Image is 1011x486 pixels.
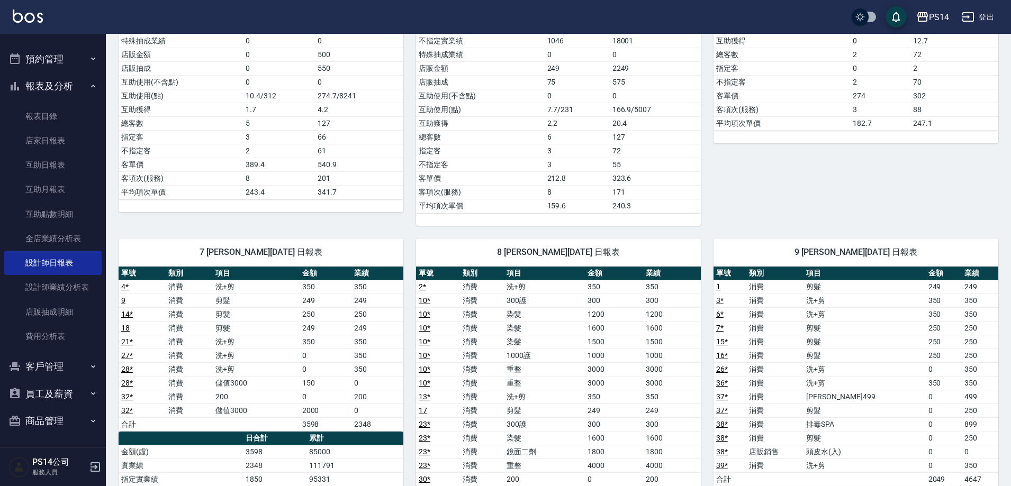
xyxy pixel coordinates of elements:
td: 182.7 [850,116,910,130]
td: 7.7/231 [545,103,610,116]
td: 1000 [585,349,643,362]
td: 染髮 [504,335,585,349]
th: 日合計 [243,432,306,445]
td: 75 [545,75,610,89]
td: 0 [243,48,314,61]
td: 染髮 [504,431,585,445]
td: 249 [351,321,403,335]
td: 店販銷售 [746,445,804,459]
td: 1800 [585,445,643,459]
td: 250 [926,335,962,349]
td: 2 [850,75,910,89]
td: 249 [351,294,403,307]
a: 18 [121,324,130,332]
td: 消費 [460,445,504,459]
td: 250 [962,321,998,335]
td: 243.4 [243,185,314,199]
td: 1046 [545,34,610,48]
td: 總客數 [714,48,850,61]
img: Logo [13,10,43,23]
td: 66 [315,130,403,144]
td: 消費 [746,362,804,376]
td: 55 [610,158,701,171]
td: 350 [351,349,403,362]
td: 3000 [643,362,701,376]
td: 274.7/8241 [315,89,403,103]
td: 剪髮 [213,321,300,335]
td: 消費 [460,376,504,390]
td: 127 [610,130,701,144]
td: 3 [545,158,610,171]
td: 消費 [460,404,504,417]
td: 指定客 [714,61,850,75]
a: 互助月報表 [4,177,102,201]
td: 互助獲得 [119,103,243,116]
td: 18001 [610,34,701,48]
td: 0 [300,362,351,376]
td: 店販金額 [119,48,243,61]
td: 350 [351,280,403,294]
td: 350 [300,335,351,349]
td: 剪髮 [804,335,925,349]
td: 剪髮 [213,307,300,321]
td: 127 [315,116,403,130]
td: 洗+剪 [213,280,300,294]
td: 總客數 [416,130,545,144]
td: 249 [300,294,351,307]
td: 350 [962,294,998,307]
td: 洗+剪 [213,349,300,362]
td: 消費 [746,280,804,294]
td: 3598 [300,417,351,431]
td: 250 [962,431,998,445]
td: 剪髮 [213,294,300,307]
td: 350 [962,307,998,321]
a: 設計師日報表 [4,251,102,275]
td: 1200 [585,307,643,321]
th: 單號 [119,267,166,280]
td: 302 [910,89,998,103]
td: 212.8 [545,171,610,185]
td: 0 [300,349,351,362]
th: 項目 [213,267,300,280]
td: 互助使用(不含點) [416,89,545,103]
td: 儲值3000 [213,404,300,417]
td: 指定客 [416,144,545,158]
td: 金額(虛) [119,445,243,459]
th: 金額 [926,267,962,280]
td: 1600 [585,321,643,335]
td: [PERSON_NAME]499 [804,390,925,404]
td: 3 [243,130,314,144]
td: 1600 [585,431,643,445]
td: 洗+剪 [804,307,925,321]
td: 899 [962,417,998,431]
td: 0 [926,431,962,445]
td: 3 [850,103,910,116]
td: 250 [926,321,962,335]
td: 0 [926,390,962,404]
td: 350 [926,294,962,307]
td: 2 [910,61,998,75]
button: 登出 [958,7,998,27]
td: 消費 [746,321,804,335]
td: 250 [926,349,962,362]
td: 70 [910,75,998,89]
td: 剪髮 [804,321,925,335]
td: 300護 [504,417,585,431]
a: 9 [121,296,125,305]
td: 不指定客 [714,75,850,89]
td: 249 [545,61,610,75]
td: 儲值3000 [213,376,300,390]
td: 540.9 [315,158,403,171]
td: 61 [315,144,403,158]
td: 鏡面二劑 [504,445,585,459]
th: 累計 [306,432,403,445]
td: 350 [962,362,998,376]
td: 249 [585,404,643,417]
td: 剪髮 [804,280,925,294]
td: 300 [643,417,701,431]
td: 平均項次單價 [416,199,545,213]
td: 250 [962,349,998,362]
img: Person [8,456,30,478]
th: 單號 [714,267,746,280]
td: 20.4 [610,116,701,130]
